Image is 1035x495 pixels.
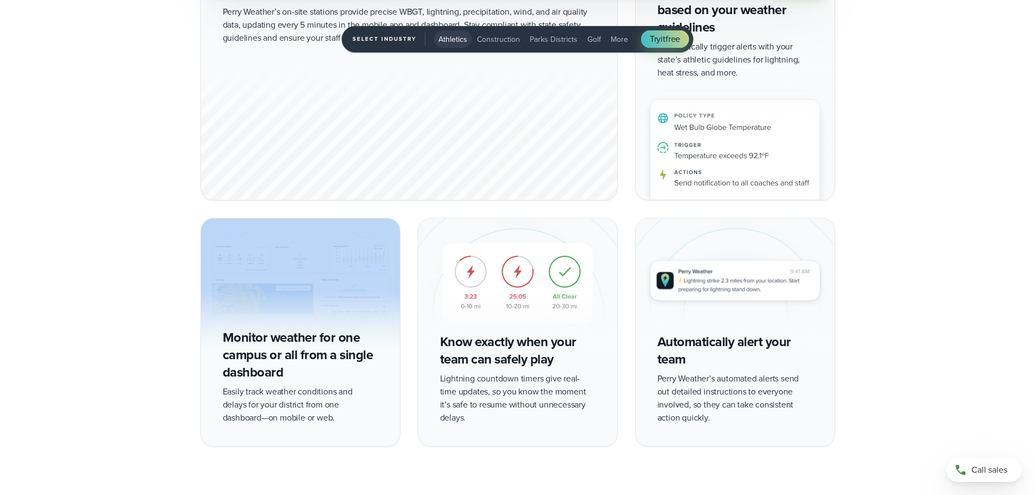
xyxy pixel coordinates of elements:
button: Construction [473,30,524,48]
span: Parks Districts [530,34,578,45]
button: Athletics [434,30,472,48]
span: Select Industry [353,33,425,46]
span: Athletics [438,34,467,45]
span: Golf [587,34,601,45]
span: it [661,33,666,45]
a: Call sales [946,458,1022,482]
button: Golf [583,30,605,48]
button: Parks Districts [525,30,582,48]
span: More [611,34,628,45]
span: Construction [477,34,520,45]
span: Call sales [971,463,1007,477]
span: Try free [650,33,680,46]
button: More [606,30,632,48]
a: Tryitfree [641,30,689,48]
